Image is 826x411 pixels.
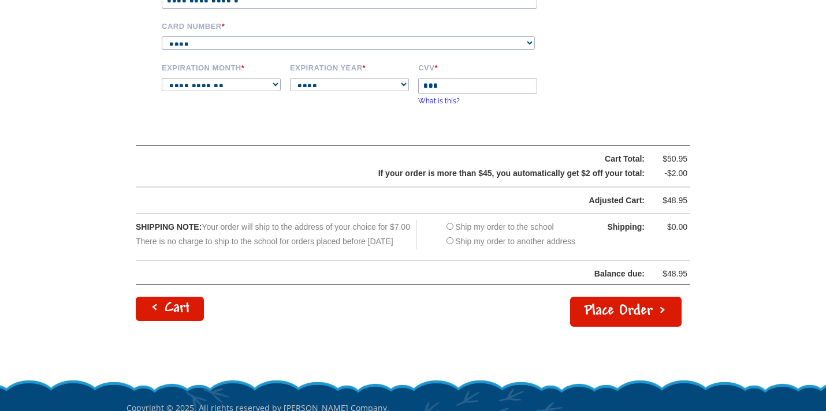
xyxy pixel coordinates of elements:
[165,193,645,208] div: Adjusted Cart:
[587,220,645,234] div: Shipping:
[570,297,682,327] button: Place Order >
[290,62,410,72] label: Expiration Year
[165,166,645,181] div: If your order is more than $45, you automatically get $2 off your total:
[162,62,282,72] label: Expiration Month
[162,20,555,31] label: Card Number
[136,220,416,249] div: Your order will ship to the address of your choice for $7.00 There is no charge to ship to the sc...
[653,152,687,166] div: $50.95
[165,152,645,166] div: Cart Total:
[653,267,687,281] div: $48.95
[444,220,575,249] div: Ship my order to the school Ship my order to another address
[653,166,687,181] div: -$2.00
[418,97,460,105] a: What is this?
[136,222,202,231] span: SHIPPING NOTE:
[653,220,687,234] div: $0.00
[136,267,645,281] div: Balance due:
[418,62,538,72] label: CVV
[136,297,204,321] a: < Cart
[653,193,687,208] div: $48.95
